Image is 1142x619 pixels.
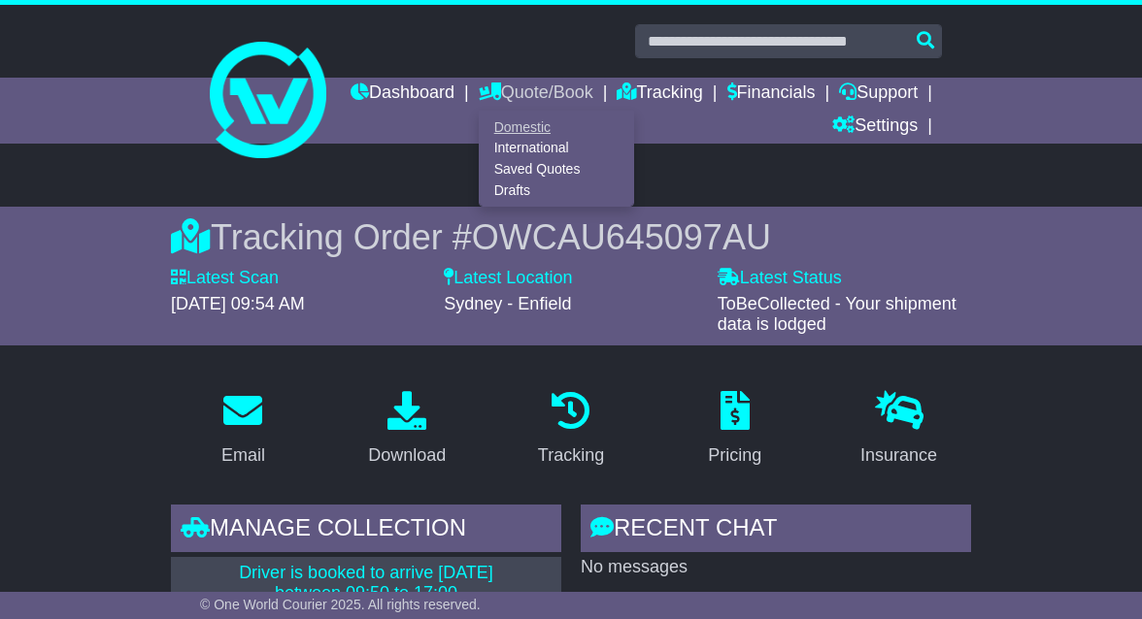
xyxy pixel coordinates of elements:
[860,442,937,469] div: Insurance
[708,442,761,469] div: Pricing
[480,138,633,159] a: International
[444,294,571,313] span: Sydney - Enfield
[617,78,702,111] a: Tracking
[479,78,593,111] a: Quote/Book
[832,111,918,144] a: Settings
[718,294,957,335] span: ToBeCollected - Your shipment data is lodged
[351,78,454,111] a: Dashboard
[355,384,458,475] a: Download
[171,505,561,557] div: Manage collection
[727,78,816,111] a: Financials
[480,179,633,201] a: Drafts
[209,384,278,475] a: Email
[368,442,446,469] div: Download
[695,384,774,475] a: Pricing
[525,384,617,475] a: Tracking
[480,116,633,138] a: Domestic
[171,216,971,258] div: Tracking Order #
[221,442,265,469] div: Email
[183,563,550,604] p: Driver is booked to arrive [DATE] between 09:50 to 17:00
[538,442,604,469] div: Tracking
[581,557,971,578] p: No messages
[479,111,634,207] div: Quote/Book
[581,505,971,557] div: RECENT CHAT
[171,268,279,289] label: Latest Scan
[171,294,305,313] span: [DATE] 09:54 AM
[848,384,950,475] a: Insurance
[200,597,481,612] span: © One World Courier 2025. All rights reserved.
[472,217,771,257] span: OWCAU645097AU
[839,78,918,111] a: Support
[718,268,842,289] label: Latest Status
[480,159,633,180] a: Saved Quotes
[444,268,572,289] label: Latest Location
